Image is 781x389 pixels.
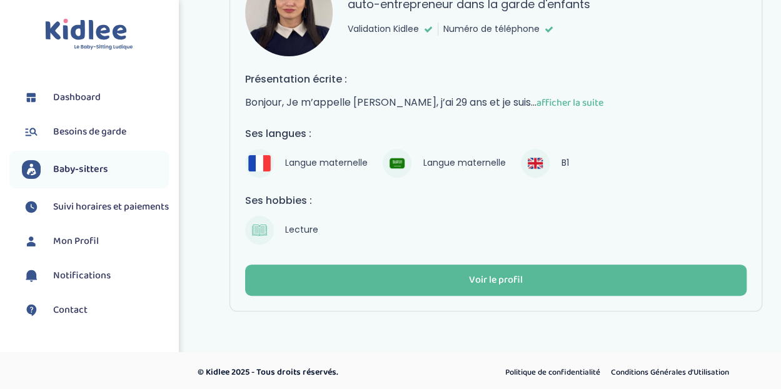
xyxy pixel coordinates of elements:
[443,23,540,36] span: Numéro de téléphone
[22,198,41,216] img: suivihoraire.svg
[53,234,99,249] span: Mon Profil
[45,19,133,51] img: logo.svg
[22,160,41,179] img: babysitters.svg
[22,160,169,179] a: Baby-sitters
[22,198,169,216] a: Suivi horaires et paiements
[245,126,747,141] h4: Ses langues :
[22,232,41,251] img: profil.svg
[22,266,41,285] img: notification.svg
[53,162,108,177] span: Baby-sitters
[22,88,169,107] a: Dashboard
[22,266,169,285] a: Notifications
[280,221,324,239] span: Lecture
[248,155,271,171] img: Français
[53,90,101,105] span: Dashboard
[245,193,747,208] h4: Ses hobbies :
[22,123,169,141] a: Besoins de garde
[53,124,126,139] span: Besoins de garde
[280,154,373,172] span: Langue maternelle
[245,94,747,111] p: Bonjour, Je m’appelle [PERSON_NAME], j’ai 29 ans et je suis...
[390,156,405,171] img: Arabe
[22,301,41,320] img: contact.svg
[53,303,88,318] span: Contact
[418,154,511,172] span: Langue maternelle
[501,365,605,381] a: Politique de confidentialité
[245,265,747,296] button: Voir le profil
[537,95,603,111] span: afficher la suite
[53,200,169,215] span: Suivi horaires et paiements
[198,366,444,379] p: © Kidlee 2025 - Tous droits réservés.
[469,273,523,288] div: Voir le profil
[348,23,419,36] span: Validation Kidlee
[528,156,543,171] img: Anglais
[53,268,111,283] span: Notifications
[22,123,41,141] img: besoin.svg
[22,88,41,107] img: dashboard.svg
[22,301,169,320] a: Contact
[556,154,574,172] span: B1
[245,71,747,87] h4: Présentation écrite :
[22,232,169,251] a: Mon Profil
[607,365,733,381] a: Conditions Générales d’Utilisation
